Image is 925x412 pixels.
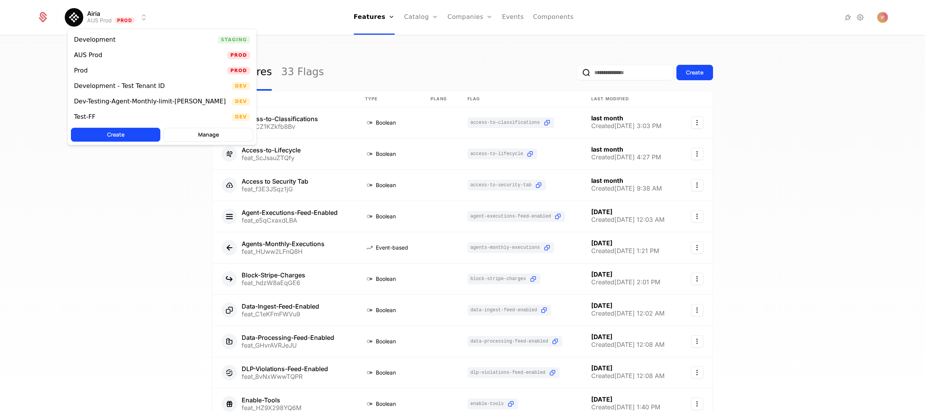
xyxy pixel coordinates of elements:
[71,128,160,142] button: Create
[691,304,703,316] button: Select action
[74,52,102,58] div: AUS Prod
[163,128,253,142] button: Manage
[691,398,703,410] button: Select action
[74,37,116,43] div: Development
[232,82,250,90] span: Dev
[691,241,703,254] button: Select action
[691,117,703,129] button: Select action
[74,68,88,74] div: Prod
[691,210,703,223] button: Select action
[691,273,703,285] button: Select action
[74,114,96,120] div: Test-FF
[227,51,250,59] span: Prod
[232,113,250,121] span: Dev
[74,98,226,105] div: Dev-Testing-Agent-Monthly-limit-[PERSON_NAME]
[218,36,250,44] span: Staging
[691,335,703,348] button: Select action
[691,366,703,379] button: Select action
[232,98,250,105] span: Dev
[691,179,703,191] button: Select action
[691,148,703,160] button: Select action
[74,83,165,89] div: Development - Test Tenant ID
[67,29,257,145] div: Select environment
[227,67,250,74] span: Prod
